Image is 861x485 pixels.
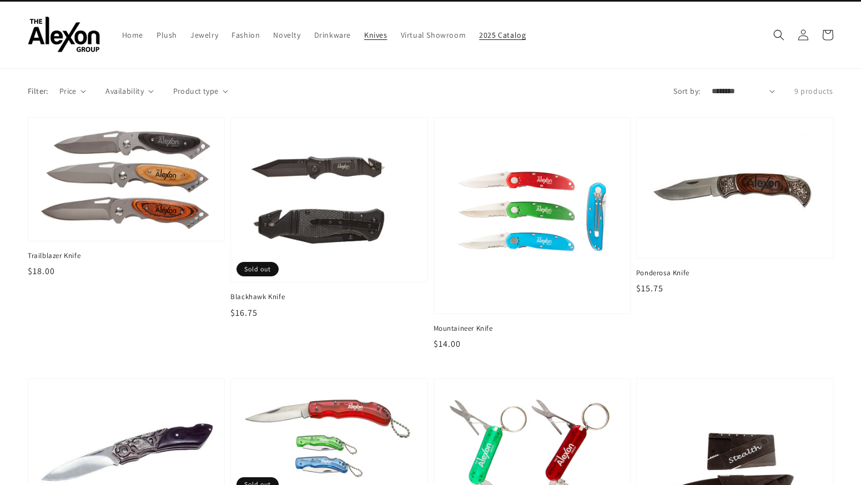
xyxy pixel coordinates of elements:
[636,282,663,294] span: $15.75
[39,129,213,230] img: Trailblazer Knife
[308,23,358,47] a: Drinkware
[28,117,225,278] a: Trailblazer Knife Trailblazer Knife $18.00
[236,262,279,276] span: Sold out
[401,30,466,40] span: Virtual Showroom
[358,23,394,47] a: Knives
[105,85,153,97] summary: Availability
[364,30,387,40] span: Knives
[794,85,833,97] p: 9 products
[150,23,184,47] a: Plush
[122,30,143,40] span: Home
[59,85,87,97] summary: Price
[434,338,461,350] span: $14.00
[242,129,416,271] img: Blackhawk Knife
[184,23,225,47] a: Jewelry
[105,85,144,97] span: Availability
[648,129,822,247] img: Ponderosa Knife
[314,30,351,40] span: Drinkware
[673,85,700,97] label: Sort by:
[28,265,55,277] span: $18.00
[230,292,427,302] span: Blackhawk Knife
[394,23,473,47] a: Virtual Showroom
[230,117,427,320] a: Blackhawk Knife Blackhawk Knife $16.75
[28,85,48,97] p: Filter:
[173,85,228,97] summary: Product type
[434,324,631,334] span: Mountaineer Knife
[230,307,258,319] span: $16.75
[231,30,260,40] span: Fashion
[28,251,225,261] span: Trailblazer Knife
[767,23,791,47] summary: Search
[157,30,177,40] span: Plush
[636,268,833,278] span: Ponderosa Knife
[472,23,532,47] a: 2025 Catalog
[59,85,77,97] span: Price
[273,30,300,40] span: Novelty
[225,23,266,47] a: Fashion
[190,30,218,40] span: Jewelry
[28,17,100,53] img: The Alexon Group
[434,117,631,351] a: Mountaineer Knife Mountaineer Knife $14.00
[445,129,619,302] img: Mountaineer Knife
[266,23,307,47] a: Novelty
[115,23,150,47] a: Home
[636,117,833,295] a: Ponderosa Knife Ponderosa Knife $15.75
[173,85,219,97] span: Product type
[479,30,526,40] span: 2025 Catalog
